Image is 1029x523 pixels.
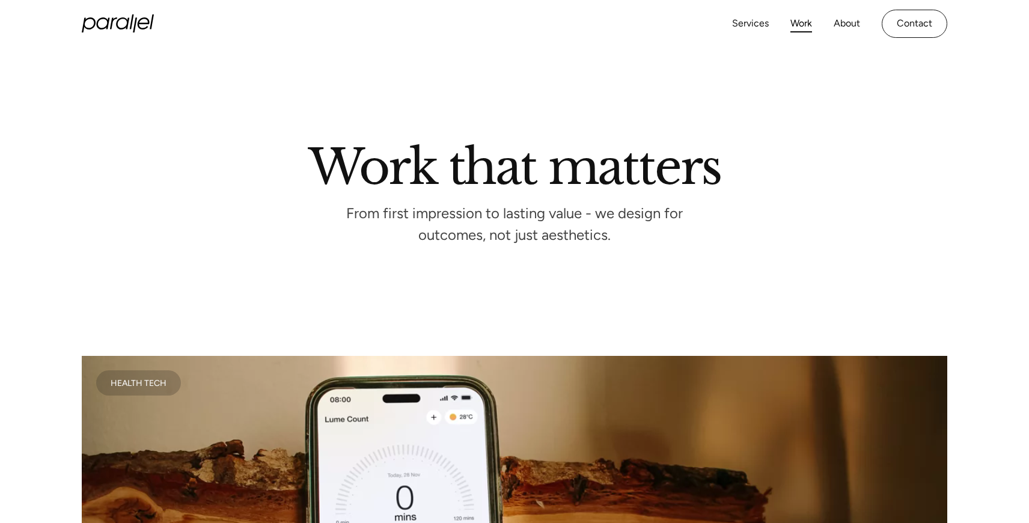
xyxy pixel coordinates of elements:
[82,14,154,32] a: home
[732,15,769,32] a: Services
[111,380,166,386] div: Health Tech
[172,144,857,185] h2: Work that matters
[790,15,812,32] a: Work
[882,10,947,38] a: Contact
[834,15,860,32] a: About
[334,209,695,240] p: From first impression to lasting value - we design for outcomes, not just aesthetics.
